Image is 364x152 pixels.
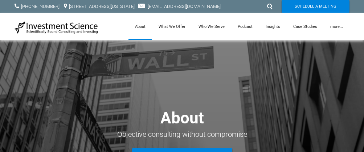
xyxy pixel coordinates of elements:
a: Insights [259,13,287,40]
a: more... [324,13,349,40]
a: [EMAIL_ADDRESS][DOMAIN_NAME] [148,4,221,9]
a: What We Offer [152,13,192,40]
a: Podcast [231,13,259,40]
img: Investment Science | NYC Consulting Services [15,21,98,34]
a: [STREET_ADDRESS][US_STATE]​ [69,4,135,9]
a: Case Studies [287,13,324,40]
a: Who We Serve [192,13,231,40]
div: Objective consulting without compromise [36,128,328,141]
strong: About [160,109,204,127]
a: About [128,13,152,40]
a: [PHONE_NUMBER] [21,4,60,9]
